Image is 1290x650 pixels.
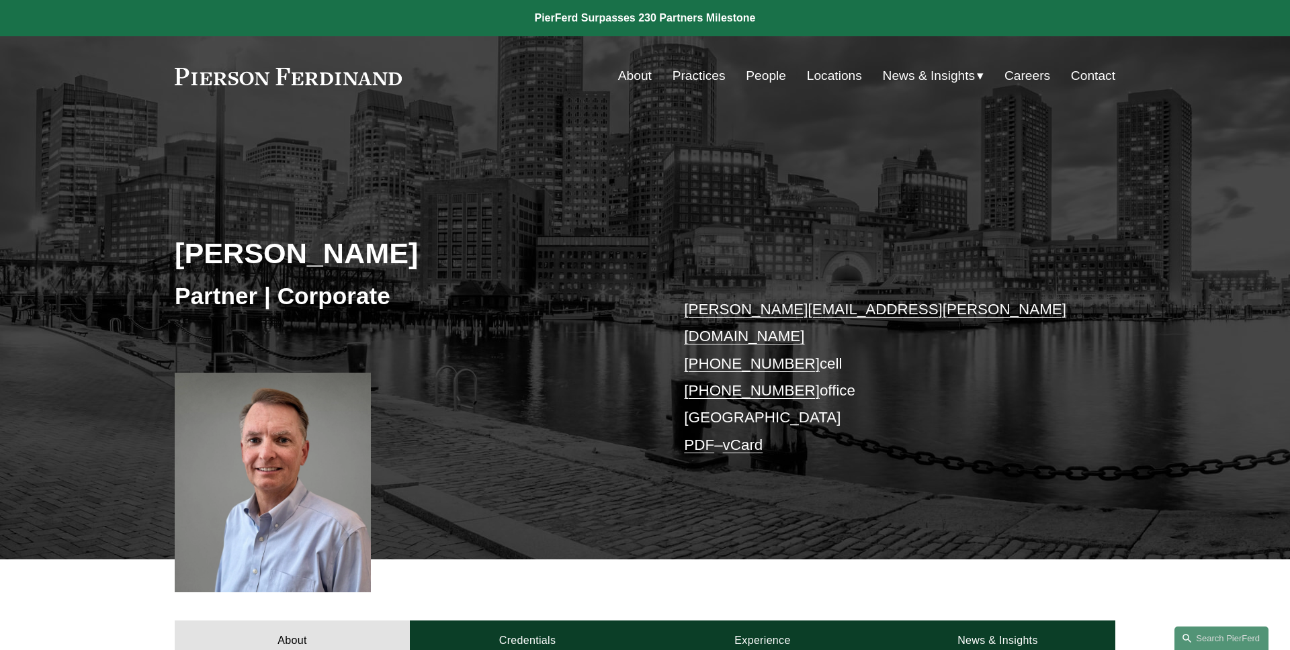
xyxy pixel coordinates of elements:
a: Contact [1071,63,1115,89]
p: cell office [GEOGRAPHIC_DATA] – [684,296,1076,459]
a: [PHONE_NUMBER] [684,355,820,372]
span: News & Insights [883,64,976,88]
h3: Partner | Corporate [175,281,645,311]
a: People [746,63,786,89]
a: About [618,63,652,89]
a: Practices [673,63,726,89]
a: [PHONE_NUMBER] [684,382,820,399]
a: vCard [723,436,763,453]
a: PDF [684,436,714,453]
a: Search this site [1174,626,1268,650]
a: [PERSON_NAME][EMAIL_ADDRESS][PERSON_NAME][DOMAIN_NAME] [684,301,1066,344]
a: Careers [1004,63,1050,89]
a: Locations [807,63,862,89]
a: folder dropdown [883,63,984,89]
h2: [PERSON_NAME] [175,236,645,271]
